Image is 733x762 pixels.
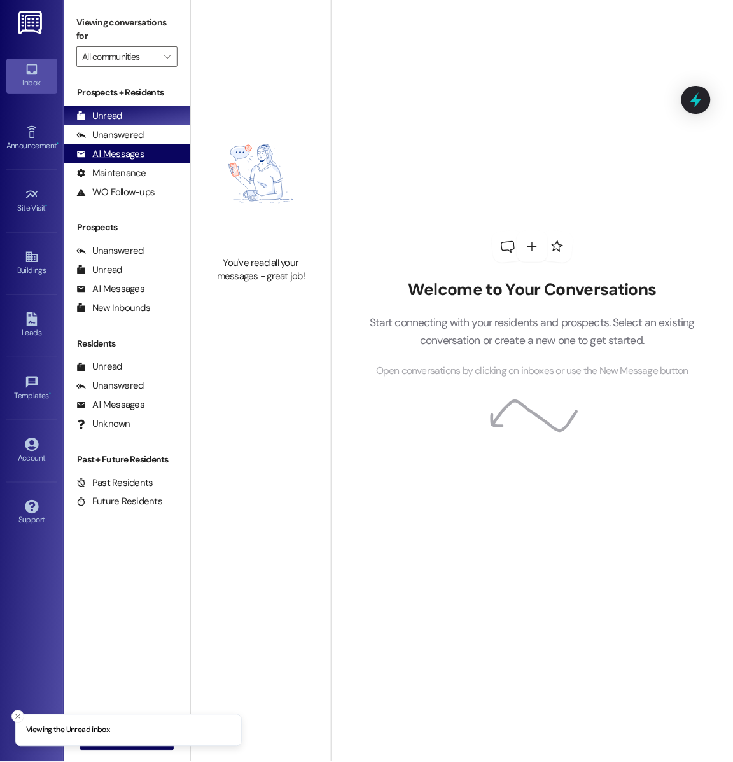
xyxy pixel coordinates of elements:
[351,280,715,300] h2: Welcome to Your Conversations
[76,417,130,431] div: Unknown
[76,379,144,392] div: Unanswered
[76,360,122,373] div: Unread
[164,52,171,62] i: 
[76,495,162,509] div: Future Residents
[64,221,190,234] div: Prospects
[46,202,48,211] span: •
[11,710,24,723] button: Close toast
[82,46,157,67] input: All communities
[64,337,190,350] div: Residents
[76,263,122,277] div: Unread
[57,139,59,148] span: •
[76,148,144,161] div: All Messages
[76,186,155,199] div: WO Follow-ups
[6,434,57,468] a: Account
[6,59,57,93] a: Inbox
[351,314,715,350] p: Start connecting with your residents and prospects. Select an existing conversation or create a n...
[76,398,144,412] div: All Messages
[26,725,109,737] p: Viewing the Unread inbox
[76,301,150,315] div: New Inbounds
[6,308,57,343] a: Leads
[64,453,190,466] div: Past + Future Residents
[6,184,57,218] a: Site Visit •
[6,496,57,530] a: Support
[205,97,317,250] img: empty-state
[205,256,317,284] div: You've read all your messages - great job!
[76,476,153,490] div: Past Residents
[6,246,57,281] a: Buildings
[49,389,51,398] span: •
[376,363,688,379] span: Open conversations by clicking on inboxes or use the New Message button
[76,109,122,123] div: Unread
[76,244,144,258] div: Unanswered
[76,282,144,296] div: All Messages
[18,11,45,34] img: ResiDesk Logo
[6,371,57,406] a: Templates •
[76,167,146,180] div: Maintenance
[76,13,178,46] label: Viewing conversations for
[64,86,190,99] div: Prospects + Residents
[76,128,144,142] div: Unanswered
